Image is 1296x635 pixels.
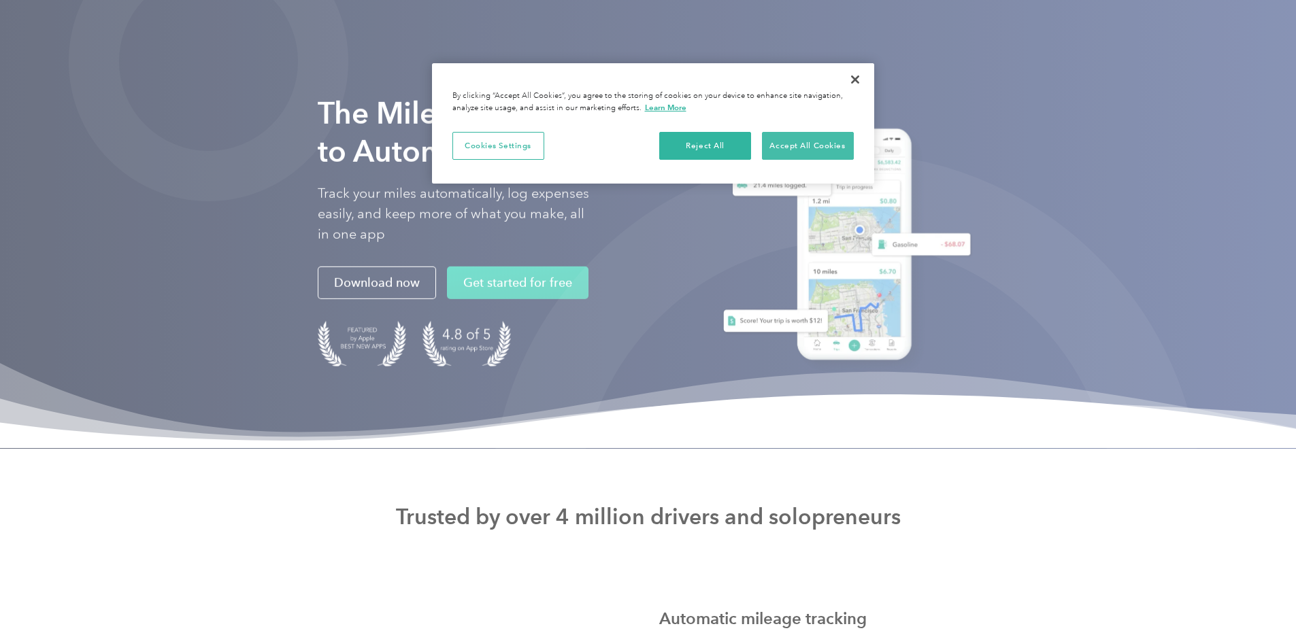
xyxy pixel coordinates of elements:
[396,503,901,530] strong: Trusted by over 4 million drivers and solopreneurs
[659,132,751,160] button: Reject All
[318,184,590,245] p: Track your miles automatically, log expenses easily, and keep more of what you make, all in one app
[452,132,544,160] button: Cookies Settings
[318,267,436,299] a: Download now
[432,63,874,184] div: Cookie banner
[762,132,854,160] button: Accept All Cookies
[645,103,686,112] a: More information about your privacy, opens in a new tab
[447,267,588,299] a: Get started for free
[840,65,870,95] button: Close
[422,321,511,366] img: 4.9 out of 5 stars on the app store
[318,321,406,366] img: Badge for Featured by Apple Best New Apps
[452,90,854,114] div: By clicking “Accept All Cookies”, you agree to the storing of cookies on your device to enhance s...
[659,606,867,631] h3: Automatic mileage tracking
[432,63,874,184] div: Privacy
[318,95,678,169] strong: The Mileage Tracking App to Automate Your Logs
